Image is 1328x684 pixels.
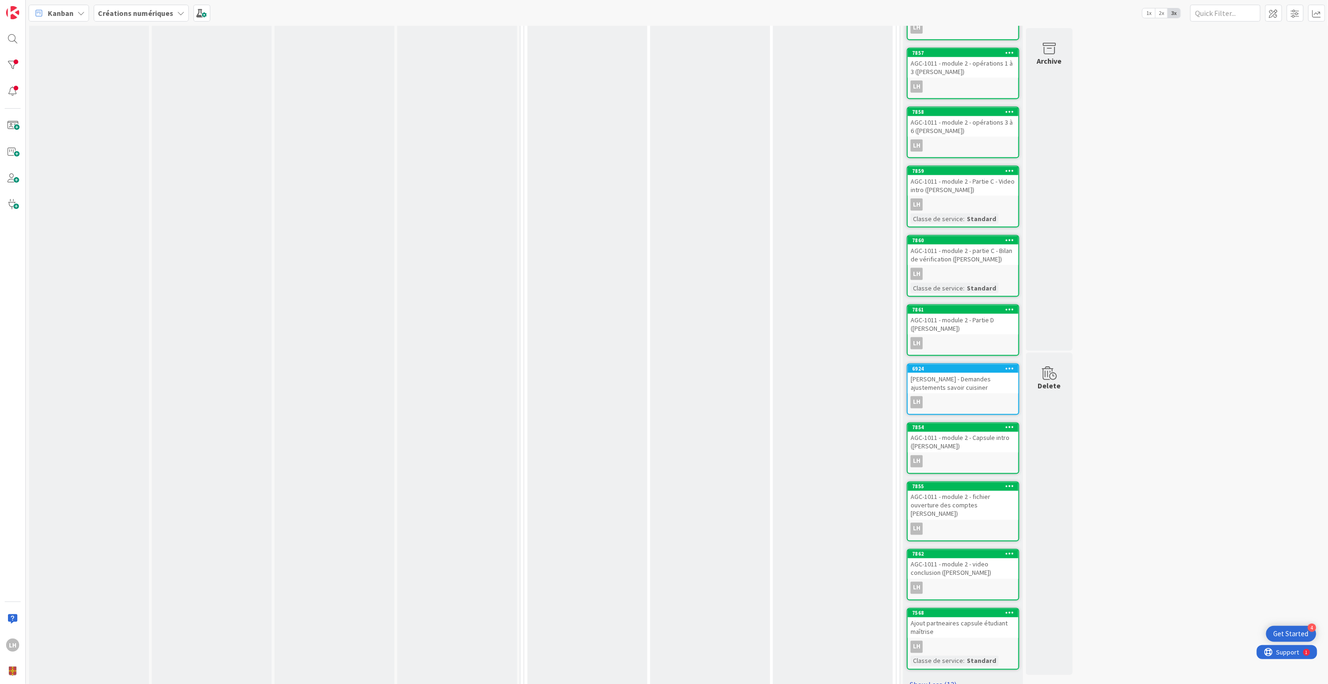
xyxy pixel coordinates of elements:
[908,609,1018,638] div: 7568Ajout partneaires capsule étudiant maîtrise
[1308,624,1316,632] div: 4
[908,373,1018,394] div: [PERSON_NAME] - Demandes ajustements savoir cuisiner
[911,523,923,535] div: LH
[908,523,1018,535] div: LH
[908,364,1018,373] div: 6924
[908,236,1018,245] div: 7860
[963,214,964,224] span: :
[911,22,923,34] div: LH
[908,424,1018,432] div: 7854
[912,483,1018,490] div: 7855
[911,455,923,468] div: LH
[908,483,1018,491] div: 7855
[908,396,1018,409] div: LH
[1274,629,1309,639] div: Get Started
[908,364,1018,394] div: 6924[PERSON_NAME] - Demandes ajustements savoir cuisiner
[908,617,1018,638] div: Ajout partneaires capsule étudiant maîtrise
[911,582,923,594] div: LH
[912,109,1018,115] div: 7858
[908,236,1018,265] div: 7860AGC-1011 - module 2 - partie C - Bilan de vérification ([PERSON_NAME])
[6,639,19,652] div: LH
[1190,5,1261,22] input: Quick Filter...
[908,57,1018,78] div: AGC-1011 - module 2 - opérations 1 à 3 ([PERSON_NAME])
[912,50,1018,56] div: 7857
[908,314,1018,335] div: AGC-1011 - module 2 - Partie D ([PERSON_NAME])
[908,550,1018,579] div: 7862AGC-1011 - module 2 - video conclusion ([PERSON_NAME])
[911,641,923,653] div: LH
[912,306,1018,313] div: 7861
[1037,55,1062,67] div: Archive
[908,550,1018,558] div: 7862
[912,424,1018,431] div: 7854
[908,167,1018,175] div: 7859
[908,641,1018,653] div: LH
[908,455,1018,468] div: LH
[912,237,1018,244] div: 7860
[908,432,1018,453] div: AGC-1011 - module 2 - Capsule intro ([PERSON_NAME])
[963,656,964,666] span: :
[963,283,964,293] span: :
[1168,8,1180,18] span: 3x
[911,140,923,152] div: LH
[908,175,1018,196] div: AGC-1011 - module 2 - Partie C - Video intro ([PERSON_NAME])
[908,483,1018,520] div: 7855AGC-1011 - module 2 - fichier ouverture des comptes [PERSON_NAME])
[911,656,963,666] div: Classe de service
[964,214,999,224] div: Standard
[908,199,1018,211] div: LH
[908,268,1018,280] div: LH
[1038,380,1061,391] div: Delete
[964,283,999,293] div: Standard
[908,305,1018,335] div: 7861AGC-1011 - module 2 - Partie D ([PERSON_NAME])
[912,551,1018,558] div: 7862
[911,199,923,211] div: LH
[908,245,1018,265] div: AGC-1011 - module 2 - partie C - Bilan de vérification ([PERSON_NAME])
[911,81,923,93] div: LH
[908,337,1018,349] div: LH
[908,558,1018,579] div: AGC-1011 - module 2 - video conclusion ([PERSON_NAME])
[964,656,999,666] div: Standard
[908,116,1018,137] div: AGC-1011 - module 2 - opérations 3 à 6 ([PERSON_NAME])
[908,167,1018,196] div: 7859AGC-1011 - module 2 - Partie C - Video intro ([PERSON_NAME])
[912,168,1018,174] div: 7859
[6,6,19,19] img: Visit kanbanzone.com
[1266,626,1316,642] div: Open Get Started checklist, remaining modules: 4
[908,140,1018,152] div: LH
[911,214,963,224] div: Classe de service
[98,8,173,18] b: Créations numériques
[911,283,963,293] div: Classe de service
[908,81,1018,93] div: LH
[908,49,1018,78] div: 7857AGC-1011 - module 2 - opérations 1 à 3 ([PERSON_NAME])
[908,108,1018,137] div: 7858AGC-1011 - module 2 - opérations 3 à 6 ([PERSON_NAME])
[6,665,19,678] img: avatar
[908,424,1018,453] div: 7854AGC-1011 - module 2 - Capsule intro ([PERSON_NAME])
[911,337,923,349] div: LH
[908,491,1018,520] div: AGC-1011 - module 2 - fichier ouverture des comptes [PERSON_NAME])
[908,22,1018,34] div: LH
[911,396,923,409] div: LH
[908,305,1018,314] div: 7861
[911,268,923,280] div: LH
[908,582,1018,594] div: LH
[1155,8,1168,18] span: 2x
[49,4,51,11] div: 1
[908,108,1018,116] div: 7858
[908,49,1018,57] div: 7857
[908,609,1018,617] div: 7568
[20,1,43,13] span: Support
[48,7,74,19] span: Kanban
[912,610,1018,617] div: 7568
[1143,8,1155,18] span: 1x
[912,365,1018,372] div: 6924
